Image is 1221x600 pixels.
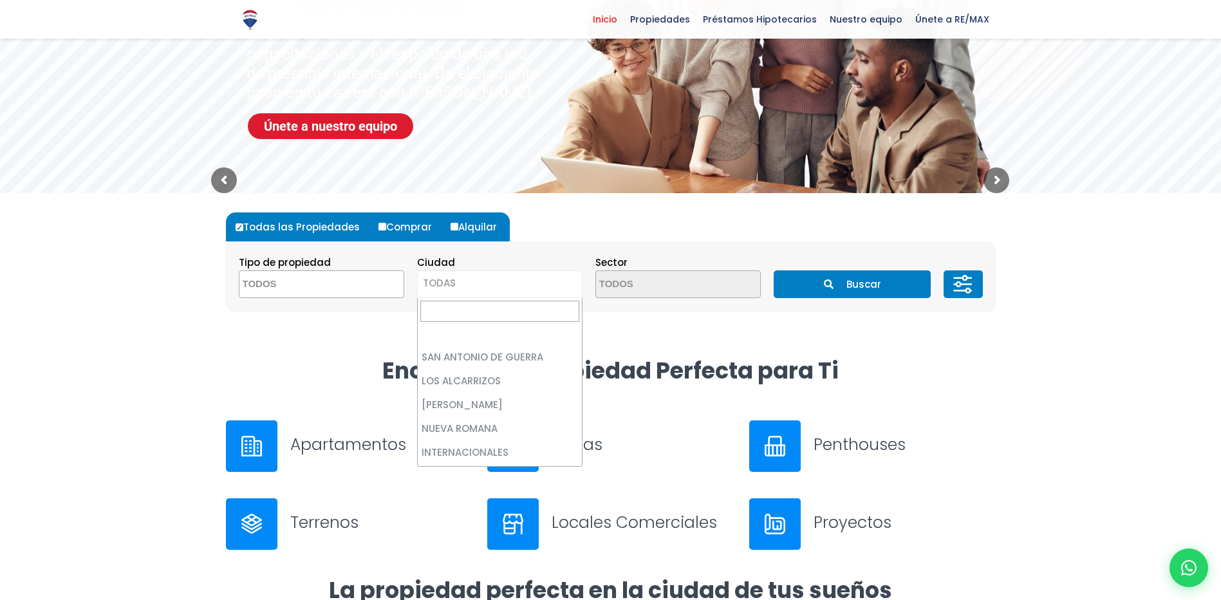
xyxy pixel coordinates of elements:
[420,301,579,322] input: Search
[226,498,472,550] a: Terrenos
[552,511,734,534] h3: Locales Comerciales
[417,256,455,269] span: Ciudad
[290,511,472,534] h3: Terrenos
[239,8,261,31] img: Logo de REMAX
[232,212,373,241] label: Todas las Propiedades
[417,270,583,298] span: TODAS
[248,113,413,139] a: Únete a nuestro equipo
[226,420,472,472] a: Apartamentos
[696,10,823,29] span: Préstamos Hipotecarios
[586,10,624,29] span: Inicio
[423,276,456,290] span: TODAS
[375,212,445,241] label: Comprar
[595,256,628,269] span: Sector
[418,464,582,488] li: BAVARO
[749,420,996,472] a: Penthouses
[624,10,696,29] span: Propiedades
[418,274,582,292] span: TODAS
[382,355,839,386] strong: Encuentra la Propiedad Perfecta para Ti
[247,25,542,102] sr7-txt: Accede a herramientas exclusivas, capacitaciones y el respaldo de una red de prestigio internacio...
[239,256,331,269] span: Tipo de propiedad
[236,223,243,231] input: Todas las Propiedades
[378,223,386,230] input: Comprar
[749,498,996,550] a: Proyectos
[418,440,582,464] li: INTERNACIONALES
[823,10,909,29] span: Nuestro equipo
[596,271,721,299] textarea: Search
[814,511,996,534] h3: Proyectos
[487,498,734,550] a: Locales Comerciales
[418,417,582,440] li: NUEVA ROMANA
[290,433,472,456] h3: Apartamentos
[552,433,734,456] h3: Casas
[814,433,996,456] h3: Penthouses
[447,212,510,241] label: Alquilar
[239,271,364,299] textarea: Search
[451,223,458,230] input: Alquilar
[418,369,582,393] li: LOS ALCARRIZOS
[774,270,931,298] button: Buscar
[909,10,996,29] span: Únete a RE/MAX
[487,420,734,472] a: Casas
[418,393,582,417] li: [PERSON_NAME]
[418,345,582,369] li: SAN ANTONIO DE GUERRA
